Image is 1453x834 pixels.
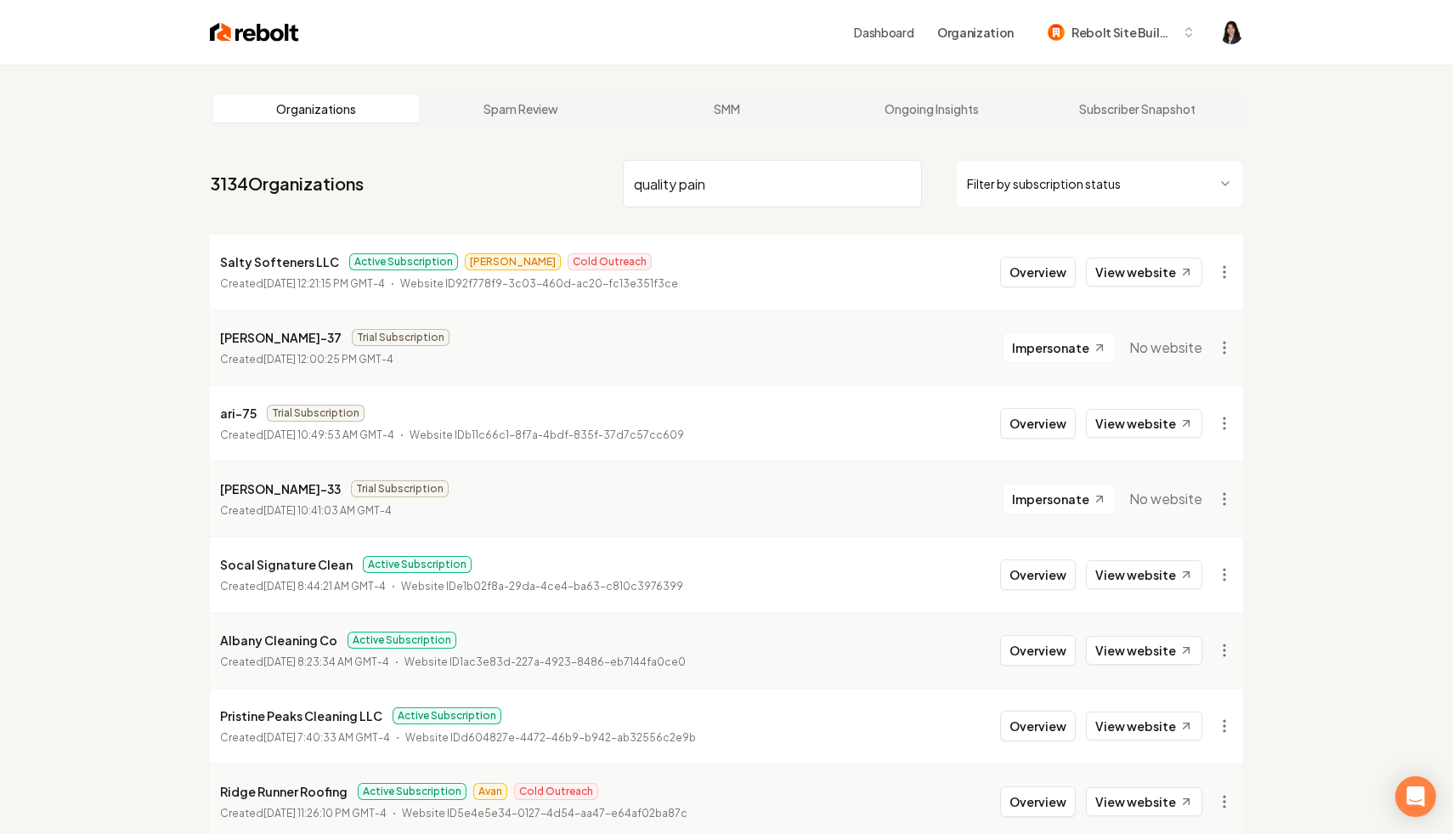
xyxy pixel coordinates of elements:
[410,427,684,444] p: Website ID b11c66c1-8f7a-4bdf-835f-37d7c57cc609
[1086,409,1202,438] a: View website
[263,504,392,517] time: [DATE] 10:41:03 AM GMT-4
[351,480,449,497] span: Trial Subscription
[1071,24,1175,42] span: Rebolt Site Builder
[210,20,299,44] img: Rebolt Logo
[220,805,387,822] p: Created
[404,654,686,671] p: Website ID 1ac3e83d-227a-4923-8486-eb7144fa0ce0
[465,253,561,270] span: [PERSON_NAME]
[1000,408,1076,439] button: Overview
[213,95,419,122] a: Organizations
[263,428,394,441] time: [DATE] 10:49:53 AM GMT-4
[267,405,365,422] span: Trial Subscription
[568,253,652,270] span: Cold Outreach
[1003,484,1116,514] button: Impersonate
[393,707,501,724] span: Active Subscription
[1000,635,1076,666] button: Overview
[263,353,393,366] time: [DATE] 12:00:25 PM GMT-4
[1395,776,1436,817] div: Open Intercom Messenger
[624,95,829,122] a: SMM
[220,729,390,746] p: Created
[210,172,364,196] a: 3134Organizations
[220,327,342,348] p: [PERSON_NAME]-37
[220,706,382,726] p: Pristine Peaks Cleaning LLC
[1012,491,1089,508] span: Impersonate
[1086,787,1202,816] a: View website
[352,329,449,346] span: Trial Subscription
[473,783,507,800] span: Avan
[1000,257,1076,287] button: Overview
[358,783,466,800] span: Active Subscription
[514,783,598,800] span: Cold Outreach
[401,578,683,595] p: Website ID e1b02f8a-29da-4ce4-ba63-c810c3976399
[220,654,389,671] p: Created
[1000,786,1076,817] button: Overview
[220,351,393,368] p: Created
[220,781,348,802] p: Ridge Runner Roofing
[623,160,922,207] input: Search by name or ID
[1086,712,1202,740] a: View website
[263,807,387,820] time: [DATE] 11:26:10 PM GMT-4
[220,578,386,595] p: Created
[1129,489,1202,509] span: No website
[220,502,392,519] p: Created
[1012,339,1089,356] span: Impersonate
[263,580,386,593] time: [DATE] 8:44:21 AM GMT-4
[1086,258,1202,287] a: View website
[220,479,341,499] p: [PERSON_NAME]-33
[1034,95,1240,122] a: Subscriber Snapshot
[1000,711,1076,741] button: Overview
[220,403,257,423] p: ari-75
[1129,338,1202,358] span: No website
[220,275,385,292] p: Created
[1086,560,1202,589] a: View website
[1000,559,1076,590] button: Overview
[1219,20,1243,44] button: Open user button
[349,253,458,270] span: Active Subscription
[405,729,696,746] p: Website ID d604827e-4472-46b9-b942-ab32556c2e9b
[220,427,394,444] p: Created
[400,275,678,292] p: Website ID 92f778f9-3c03-460d-ac20-fc13e351f3ce
[348,632,456,649] span: Active Subscription
[829,95,1035,122] a: Ongoing Insights
[263,277,385,290] time: [DATE] 12:21:15 PM GMT-4
[220,252,339,272] p: Salty Softeners LLC
[220,554,353,575] p: Socal Signature Clean
[927,17,1024,48] button: Organization
[1048,24,1065,41] img: Rebolt Site Builder
[263,731,390,744] time: [DATE] 7:40:33 AM GMT-4
[402,805,687,822] p: Website ID 5e4e5e34-0127-4d54-aa47-e64af02ba87c
[1003,332,1116,363] button: Impersonate
[1219,20,1243,44] img: Haley Paramoure
[220,630,337,650] p: Albany Cleaning Co
[1086,636,1202,665] a: View website
[363,556,472,573] span: Active Subscription
[263,655,389,668] time: [DATE] 8:23:34 AM GMT-4
[419,95,625,122] a: Spam Review
[854,24,913,41] a: Dashboard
